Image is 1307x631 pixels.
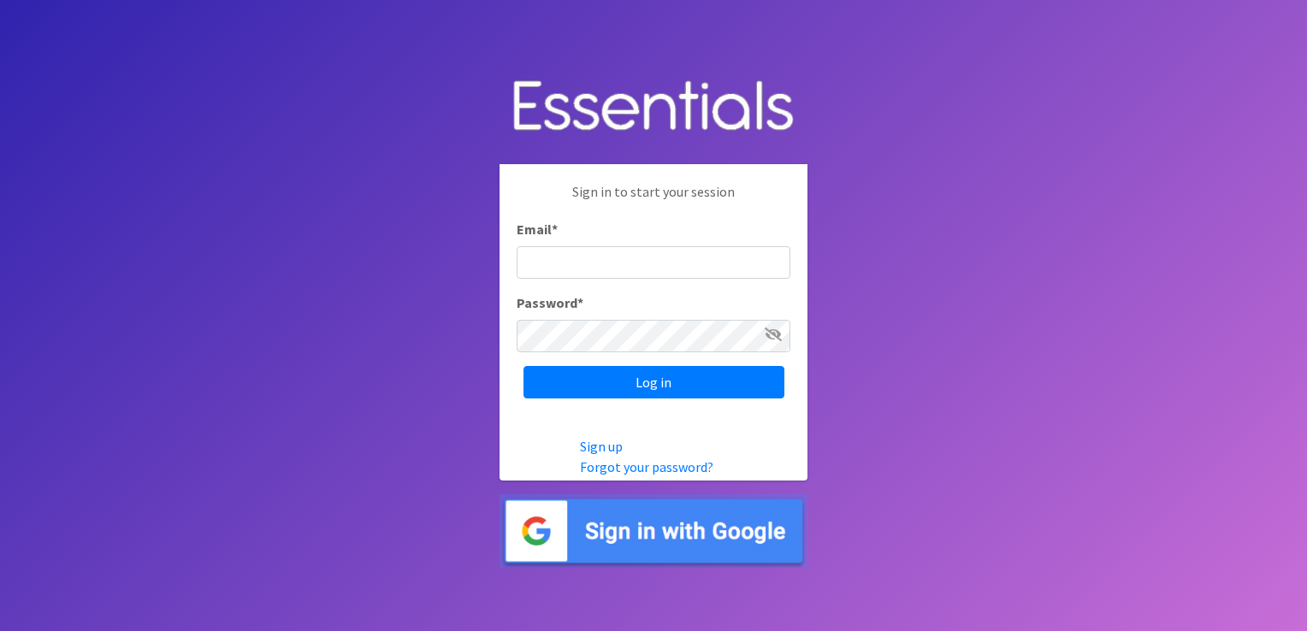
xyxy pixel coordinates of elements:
a: Sign up [580,438,623,455]
label: Email [517,219,558,239]
abbr: required [552,221,558,238]
abbr: required [577,294,583,311]
img: Human Essentials [500,63,807,151]
p: Sign in to start your session [517,181,790,219]
input: Log in [523,366,784,398]
img: Sign in with Google [500,494,807,569]
label: Password [517,292,583,313]
a: Forgot your password? [580,458,713,475]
